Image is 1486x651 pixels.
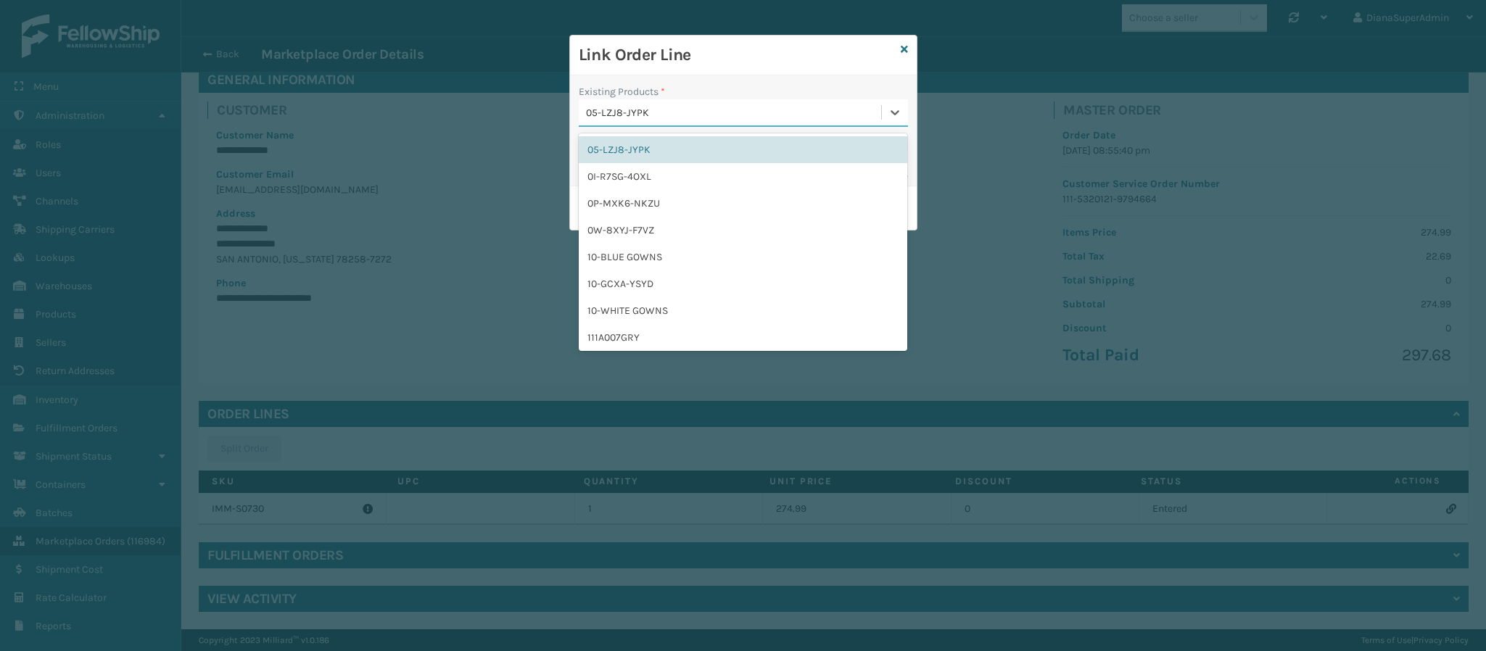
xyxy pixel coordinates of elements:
[579,297,907,324] div: 10-WHITE GOWNS
[579,86,665,98] label: Existing Products
[579,136,907,163] div: 05-LZJ8-JYPK
[579,44,895,66] h3: Link Order Line
[579,217,907,244] div: 0W-8XYJ-F7VZ
[579,244,907,270] div: 10-BLUE GOWNS
[579,324,907,351] div: 111A007GRY
[579,163,907,190] div: 0I-R7SG-4OXL
[586,105,649,120] div: 05-LZJ8-JYPK
[579,190,907,217] div: 0P-MXK6-NKZU
[579,270,907,297] div: 10-GCXA-YSYD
